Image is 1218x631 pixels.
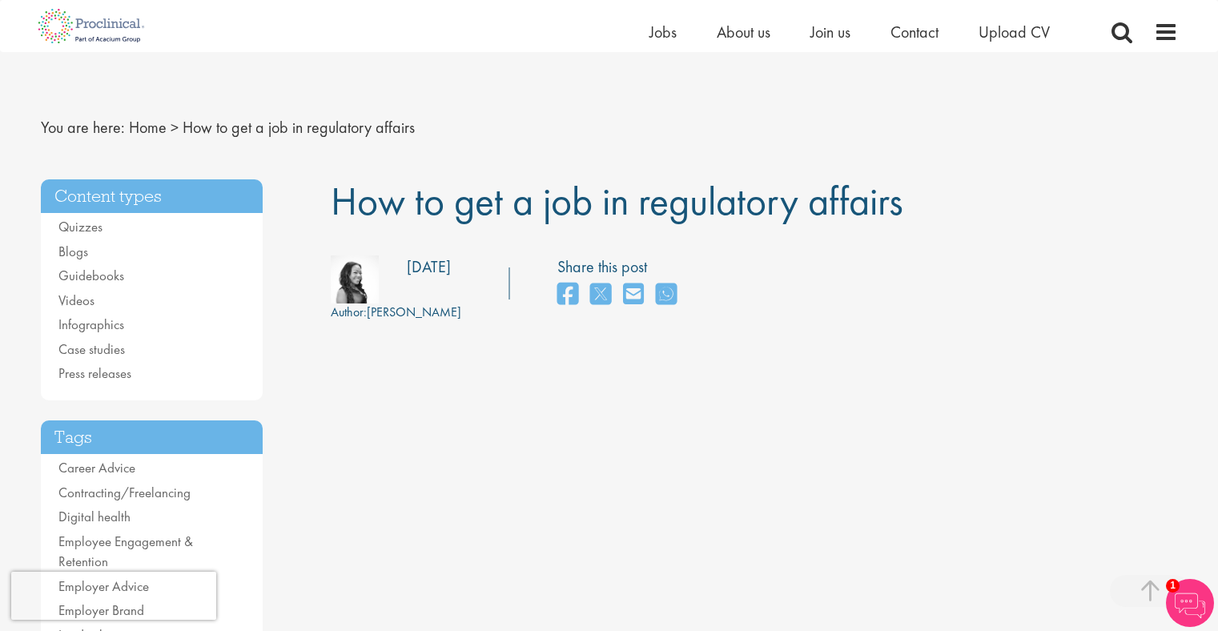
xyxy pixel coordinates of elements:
[557,278,578,312] a: share on facebook
[58,315,124,333] a: Infographics
[623,278,644,312] a: share on email
[331,255,379,303] img: 383e1147-3b0e-4ab7-6ae9-08d7f17c413d
[331,303,461,322] div: [PERSON_NAME]
[590,278,611,312] a: share on twitter
[656,278,677,312] a: share on whats app
[58,533,193,571] a: Employee Engagement & Retention
[331,303,367,320] span: Author:
[41,117,125,138] span: You are here:
[58,364,131,382] a: Press releases
[649,22,677,42] a: Jobs
[407,255,451,279] div: [DATE]
[331,175,903,227] span: How to get a job in regulatory affairs
[129,117,167,138] a: breadcrumb link
[1166,579,1214,627] img: Chatbot
[183,117,415,138] span: How to get a job in regulatory affairs
[890,22,939,42] a: Contact
[557,255,685,279] label: Share this post
[979,22,1050,42] a: Upload CV
[58,267,124,284] a: Guidebooks
[58,484,191,501] a: Contracting/Freelancing
[58,218,103,235] a: Quizzes
[58,508,131,525] a: Digital health
[58,243,88,260] a: Blogs
[41,420,263,455] h3: Tags
[171,117,179,138] span: >
[58,459,135,476] a: Career Advice
[1166,579,1180,593] span: 1
[717,22,770,42] a: About us
[58,291,94,309] a: Videos
[58,340,125,358] a: Case studies
[11,572,216,620] iframe: reCAPTCHA
[41,179,263,214] h3: Content types
[810,22,850,42] a: Join us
